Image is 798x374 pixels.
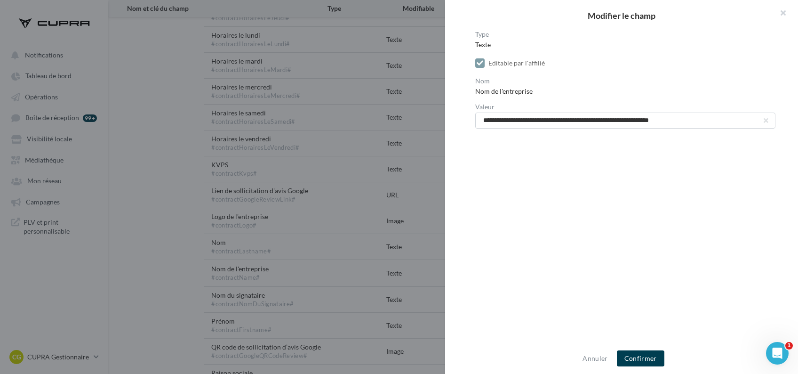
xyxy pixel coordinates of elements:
span: 1 [785,342,793,350]
iframe: Intercom live chat [766,342,789,365]
h2: Modifier le champ [460,11,783,20]
div: Texte [475,40,775,49]
label: Valeur [475,104,775,110]
label: Nom [475,78,775,84]
div: Editable par l'affilié [488,58,545,68]
label: Type [475,31,775,38]
button: Confirmer [617,350,664,366]
div: Nom de l'entreprise [475,87,775,96]
button: Annuler [579,353,611,364]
